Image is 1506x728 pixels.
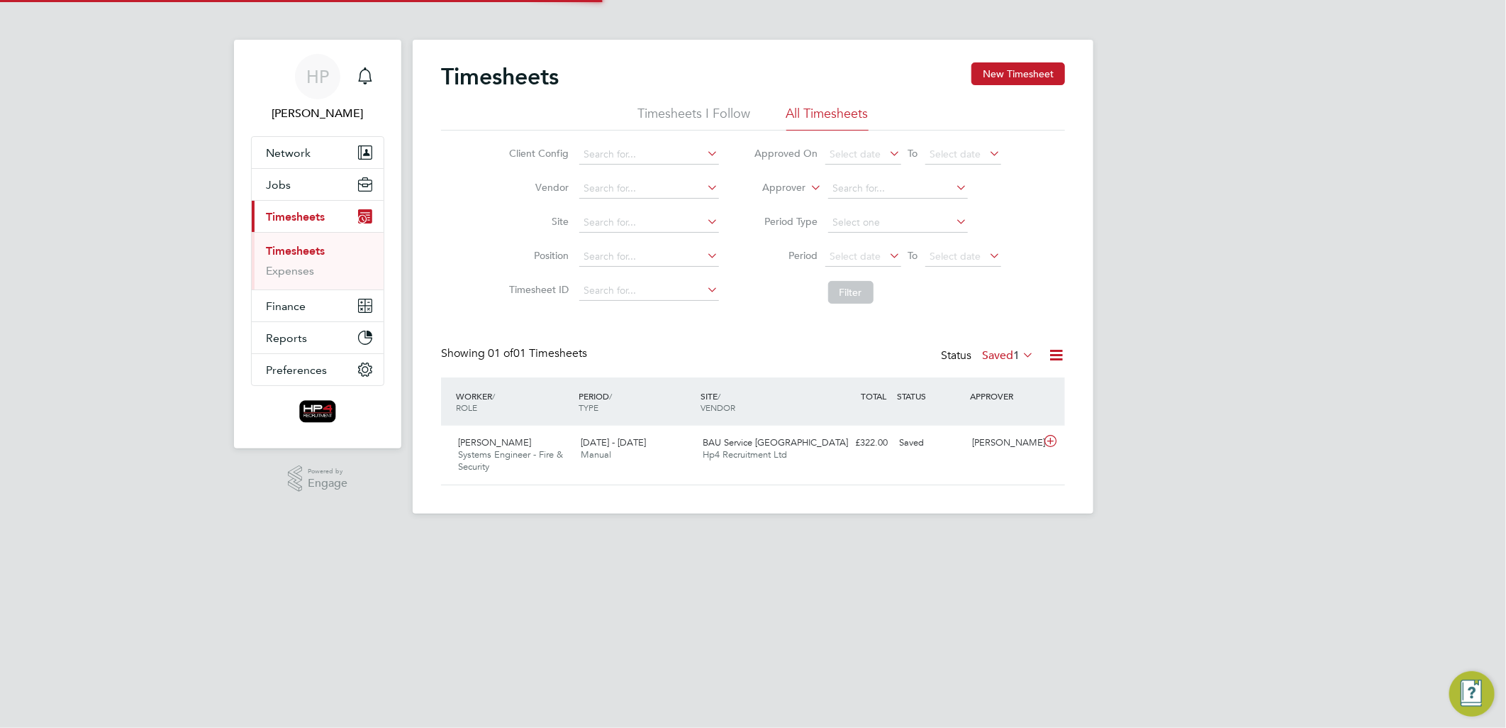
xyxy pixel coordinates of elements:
input: Search for... [579,145,719,165]
label: Vendor [506,181,569,194]
span: Select date [930,250,981,263]
a: HP[PERSON_NAME] [251,54,384,122]
label: Period [754,249,818,262]
label: Position [506,249,569,262]
button: New Timesheet [971,62,1065,85]
span: 01 of [488,346,513,360]
h2: Timesheets [441,62,559,91]
img: hp4recruitment-logo-retina.png [299,400,337,423]
button: Network [252,137,384,168]
button: Preferences [252,354,384,385]
input: Select one [828,213,968,233]
span: TYPE [579,402,598,413]
button: Timesheets [252,201,384,232]
li: Timesheets I Follow [638,105,751,131]
button: Reports [252,322,384,353]
label: Saved [982,348,1034,363]
span: [PERSON_NAME] [458,436,531,448]
span: Hema Patel [251,105,384,122]
span: TOTAL [861,390,886,402]
div: WORKER [452,383,575,420]
span: To [904,144,922,162]
button: Engage Resource Center [1449,671,1495,717]
span: VENDOR [701,402,736,413]
li: All Timesheets [786,105,869,131]
span: Hp4 Recruitment Ltd [703,448,788,460]
input: Search for... [828,179,968,199]
label: Site [506,215,569,228]
button: Jobs [252,169,384,200]
span: 1 [1013,348,1020,363]
div: PERIOD [575,383,698,420]
label: Period Type [754,215,818,228]
span: Manual [581,448,611,460]
span: Finance [266,299,306,313]
a: Timesheets [266,244,325,258]
span: 01 Timesheets [488,346,587,360]
span: HP [306,67,329,86]
label: Timesheet ID [506,283,569,296]
span: / [718,390,721,402]
nav: Main navigation [234,40,401,448]
div: [PERSON_NAME] [967,431,1041,455]
div: Showing [441,346,590,361]
a: Expenses [266,264,314,277]
span: / [492,390,495,402]
label: Approver [742,181,806,195]
span: Select date [830,148,881,160]
div: Timesheets [252,232,384,289]
span: Select date [830,250,881,263]
span: Powered by [308,465,347,478]
span: [DATE] - [DATE] [581,436,646,448]
span: Preferences [266,363,327,377]
span: Select date [930,148,981,160]
span: Systems Engineer - Fire & Security [458,448,563,473]
span: Timesheets [266,210,325,224]
span: ROLE [456,402,477,413]
div: £322.00 [820,431,893,455]
div: STATUS [893,383,967,409]
div: Saved [893,431,967,455]
a: Go to home page [251,400,384,423]
a: Powered byEngage [288,465,348,492]
button: Filter [828,281,874,304]
div: Status [941,346,1037,366]
input: Search for... [579,213,719,233]
input: Search for... [579,281,719,301]
button: Finance [252,290,384,321]
span: Reports [266,331,307,345]
span: BAU Service [GEOGRAPHIC_DATA] [703,436,849,448]
label: Client Config [506,147,569,160]
span: Network [266,146,311,160]
div: APPROVER [967,383,1041,409]
input: Search for... [579,179,719,199]
span: / [609,390,612,402]
span: To [904,246,922,265]
span: Engage [308,478,347,490]
input: Search for... [579,247,719,267]
div: SITE [698,383,820,420]
span: Jobs [266,178,291,192]
label: Approved On [754,147,818,160]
